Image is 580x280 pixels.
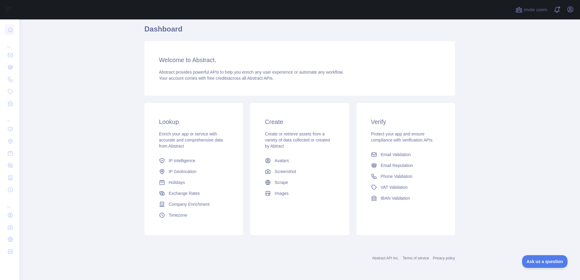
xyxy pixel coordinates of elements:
[157,199,231,210] a: Company Enrichment
[381,184,408,190] span: VAT Validation
[157,188,231,199] a: Exchange Rates
[275,168,296,175] span: Screenshot
[381,152,411,158] span: Email Validation
[381,162,413,168] span: Email Reputation
[403,256,429,260] a: Terms of service
[381,173,413,179] span: Phone Validation
[265,132,330,148] span: Create or retrieve assets from a variety of data collected or created by Abtract
[369,193,443,204] a: IBAN Validation
[159,132,223,148] span: Enrich your app or service with accurate and comprehensive data from Abstract
[369,182,443,193] a: VAT Validation
[169,212,187,218] span: Timezone
[157,210,231,221] a: Timezone
[275,190,288,196] span: Images
[372,256,399,260] a: Abstract API Inc.
[169,190,200,196] span: Exchange Rates
[157,177,231,188] a: Holidays
[262,188,337,199] a: Images
[169,179,185,185] span: Holidays
[169,201,210,207] span: Company Enrichment
[522,255,568,268] iframe: Toggle Customer Support
[169,168,197,175] span: IP Geolocation
[5,196,15,208] div: ...
[262,155,337,166] a: Avatars
[144,24,455,39] h1: Dashboard
[157,166,231,177] a: IP Geolocation
[159,118,228,126] h3: Lookup
[159,56,440,64] h3: Welcome to Abstract.
[369,149,443,160] a: Email Validation
[5,110,15,122] div: ...
[5,36,15,48] div: ...
[262,177,337,188] a: Scrape
[159,70,344,75] span: Abstract provides powerful APIs to help you enrich any user experience or automate any workflow.
[433,256,455,260] a: Privacy policy
[265,118,334,126] h3: Create
[275,179,288,185] span: Scrape
[275,158,289,164] span: Avatars
[157,155,231,166] a: IP Intelligence
[207,76,228,81] span: free credits
[381,195,410,201] span: IBAN Validation
[371,118,440,126] h3: Verify
[169,158,195,164] span: IP Intelligence
[159,76,274,81] span: Your account comes with across all Abstract APIs.
[371,132,433,142] span: Protect your app and ensure compliance with verification APIs
[262,166,337,177] a: Screenshot
[369,160,443,171] a: Email Reputation
[514,5,548,15] button: Invite users
[524,6,547,13] span: Invite users
[369,171,443,182] a: Phone Validation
